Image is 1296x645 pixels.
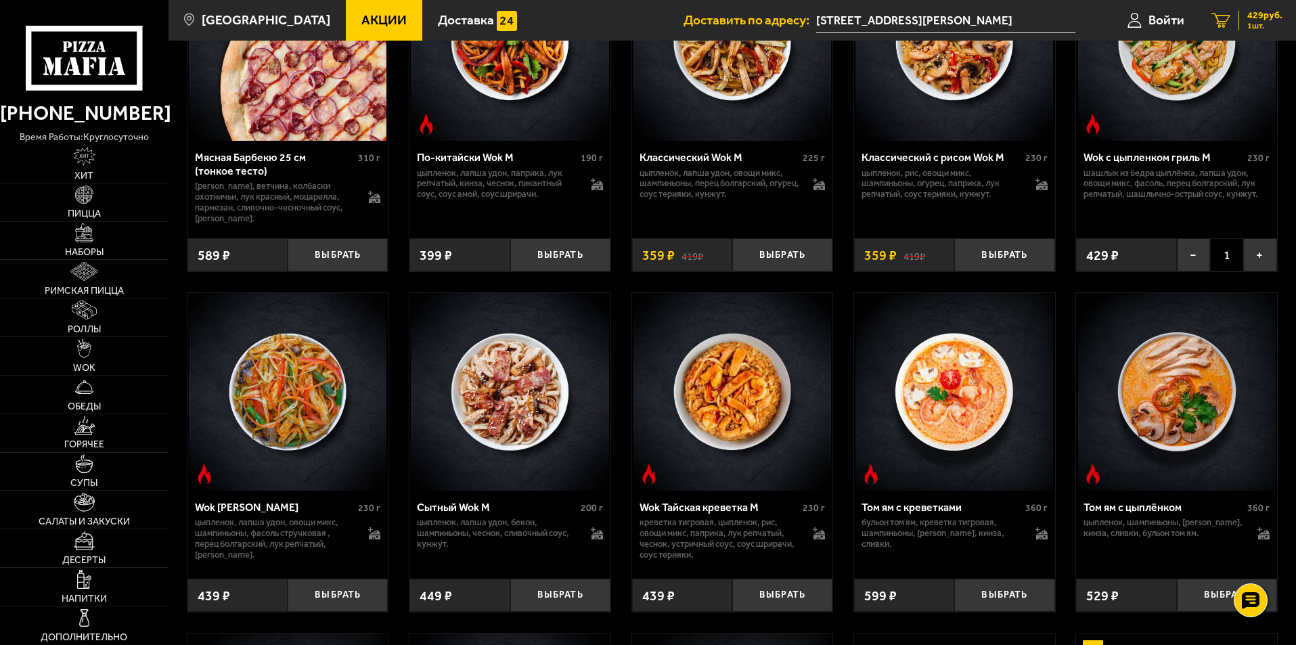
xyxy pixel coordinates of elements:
[864,247,897,263] span: 359 ₽
[68,402,101,412] span: Обеды
[417,517,577,550] p: цыпленок, лапша удон, бекон, шампиньоны, чеснок, сливочный соус, кунжут.
[864,587,897,604] span: 599 ₽
[1086,587,1119,604] span: 529 ₽
[417,168,577,200] p: цыпленок, лапша удон, паприка, лук репчатый, кинза, чеснок, пикантный соус, соус Амой, соус шрирачи.
[411,293,608,491] img: Сытный Wok M
[803,502,825,514] span: 230 г
[409,293,610,491] a: Сытный Wok M
[816,8,1075,33] input: Ваш адрес доставки
[816,8,1075,33] span: улица Генерала Кравченко, 8
[954,238,1054,271] button: Выбрать
[417,501,577,514] div: Сытный Wok M
[855,293,1053,491] img: Том ям с креветками
[187,293,388,491] a: Острое блюдоWok Карри М
[74,171,93,181] span: Хит
[633,293,831,491] img: Wok Тайская креветка M
[420,247,452,263] span: 399 ₽
[640,151,800,164] div: Классический Wok M
[73,363,95,373] span: WOK
[862,168,1022,200] p: цыпленок, рис, овощи микс, шампиньоны, огурец, паприка, лук репчатый, соус терияки, кунжут.
[732,238,832,271] button: Выбрать
[68,209,101,219] span: Пицца
[195,151,355,177] div: Мясная Барбекю 25 см (тонкое тесто)
[358,502,380,514] span: 230 г
[1083,517,1244,539] p: цыпленок, шампиньоны, [PERSON_NAME], кинза, сливки, бульон том ям.
[1083,501,1244,514] div: Том ям с цыплёнком
[510,238,610,271] button: Выбрать
[198,587,230,604] span: 439 ₽
[632,293,833,491] a: Острое блюдоWok Тайская креветка M
[198,247,230,263] span: 589 ₽
[862,151,1022,164] div: Классический с рисом Wok M
[497,11,517,31] img: 15daf4d41897b9f0e9f617042186c801.svg
[862,501,1022,514] div: Том ям с креветками
[1247,152,1270,164] span: 230 г
[681,248,703,262] s: 419 ₽
[640,168,800,200] p: цыпленок, лапша удон, овощи микс, шампиньоны, перец болгарский, огурец, соус терияки, кунжут.
[1025,502,1048,514] span: 360 г
[41,633,127,642] span: Дополнительно
[854,293,1055,491] a: Острое блюдоТом ям с креветками
[1247,22,1282,30] span: 1 шт.
[1083,464,1103,485] img: Острое блюдо
[195,517,355,560] p: цыпленок, лапша удон, овощи микс, шампиньоны, фасоль стручковая , перец болгарский, лук репчатый,...
[642,587,675,604] span: 439 ₽
[639,464,659,485] img: Острое блюдо
[1076,293,1277,491] a: Острое блюдоТом ям с цыплёнком
[417,151,577,164] div: По-китайски Wok M
[581,152,603,164] span: 190 г
[732,579,832,612] button: Выбрать
[510,579,610,612] button: Выбрать
[189,293,386,491] img: Wok Карри М
[62,556,106,565] span: Десерты
[65,248,104,257] span: Наборы
[954,579,1054,612] button: Выбрать
[45,286,124,296] span: Римская пицца
[903,248,925,262] s: 419 ₽
[803,152,825,164] span: 225 г
[70,479,97,488] span: Супы
[640,517,800,560] p: креветка тигровая, цыпленок, рис, овощи микс, паприка, лук репчатый, чеснок, устричный соус, соус...
[1025,152,1048,164] span: 230 г
[194,464,215,485] img: Острое блюдо
[684,14,816,26] span: Доставить по адресу:
[1243,238,1276,271] button: +
[1148,14,1184,26] span: Войти
[420,587,452,604] span: 449 ₽
[39,517,130,527] span: Салаты и закуски
[288,579,388,612] button: Выбрать
[288,238,388,271] button: Выбрать
[1210,238,1243,271] span: 1
[1083,168,1270,200] p: шашлык из бедра цыплёнка, лапша удон, овощи микс, фасоль, перец болгарский, лук репчатый, шашлычн...
[581,502,603,514] span: 200 г
[642,247,675,263] span: 359 ₽
[1083,151,1244,164] div: Wok с цыпленком гриль M
[62,594,107,604] span: Напитки
[195,181,355,224] p: [PERSON_NAME], ветчина, колбаски охотничьи, лук красный, моцарелла, пармезан, сливочно-чесночный ...
[1083,114,1103,135] img: Острое блюдо
[64,440,104,449] span: Горячее
[195,501,355,514] div: Wok [PERSON_NAME]
[358,152,380,164] span: 310 г
[1177,238,1210,271] button: −
[1177,579,1277,612] button: Выбрать
[361,14,407,26] span: Акции
[438,14,494,26] span: Доставка
[1078,293,1276,491] img: Том ям с цыплёнком
[862,517,1022,550] p: бульон том ям, креветка тигровая, шампиньоны, [PERSON_NAME], кинза, сливки.
[202,14,330,26] span: [GEOGRAPHIC_DATA]
[861,464,881,485] img: Острое блюдо
[640,501,800,514] div: Wok Тайская креветка M
[416,114,437,135] img: Острое блюдо
[1086,247,1119,263] span: 429 ₽
[1247,502,1270,514] span: 360 г
[68,325,101,334] span: Роллы
[1247,11,1282,20] span: 429 руб.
